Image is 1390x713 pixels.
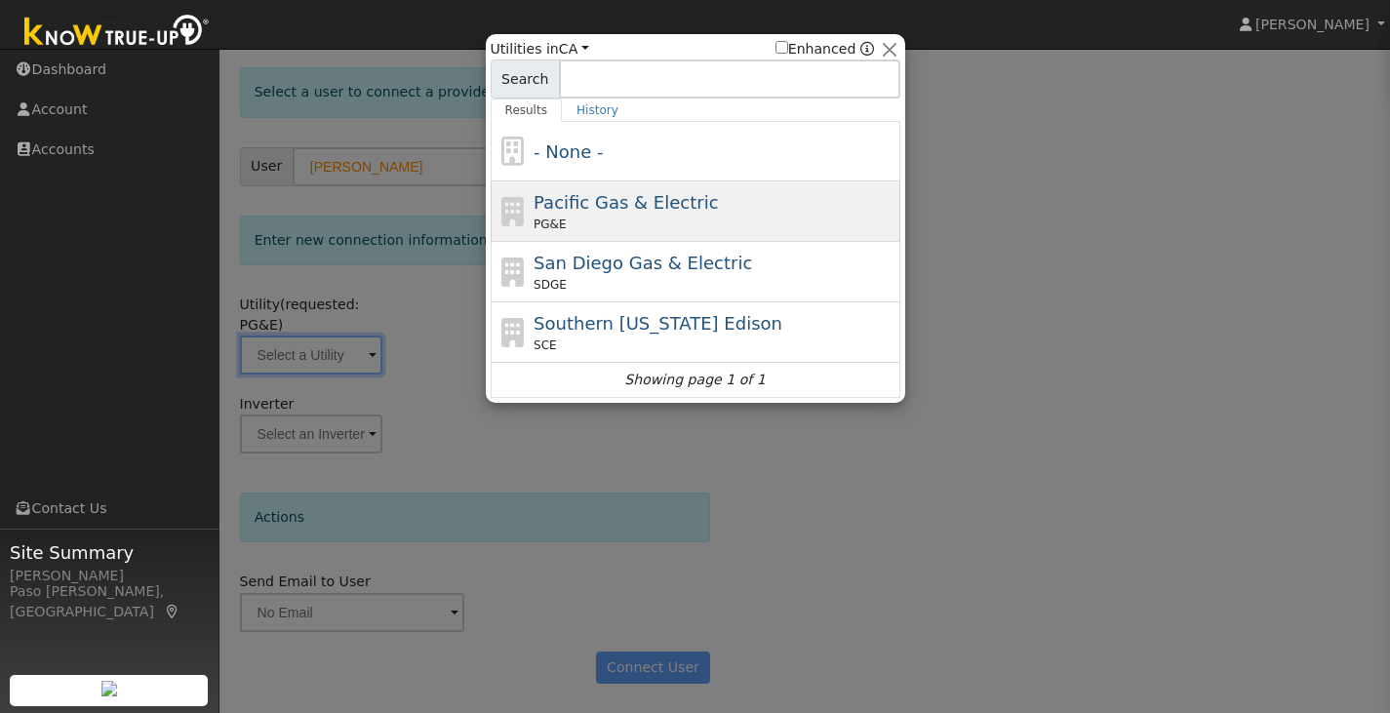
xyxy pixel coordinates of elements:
[534,276,567,294] span: SDGE
[562,99,633,122] a: History
[534,313,782,334] span: Southern [US_STATE] Edison
[534,141,603,162] span: - None -
[10,566,209,586] div: [PERSON_NAME]
[10,539,209,566] span: Site Summary
[860,41,874,57] a: Enhanced Providers
[775,41,788,54] input: Enhanced
[164,604,181,619] a: Map
[10,581,209,622] div: Paso [PERSON_NAME], [GEOGRAPHIC_DATA]
[491,39,589,59] span: Utilities in
[491,59,560,99] span: Search
[775,39,875,59] span: Show enhanced providers
[534,253,752,273] span: San Diego Gas & Electric
[534,337,557,354] span: SCE
[534,216,566,233] span: PG&E
[559,41,589,57] a: CA
[1255,17,1370,32] span: [PERSON_NAME]
[101,681,117,696] img: retrieve
[624,370,765,390] i: Showing page 1 of 1
[15,11,219,55] img: Know True-Up
[775,39,856,59] label: Enhanced
[491,99,563,122] a: Results
[534,192,718,213] span: Pacific Gas & Electric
